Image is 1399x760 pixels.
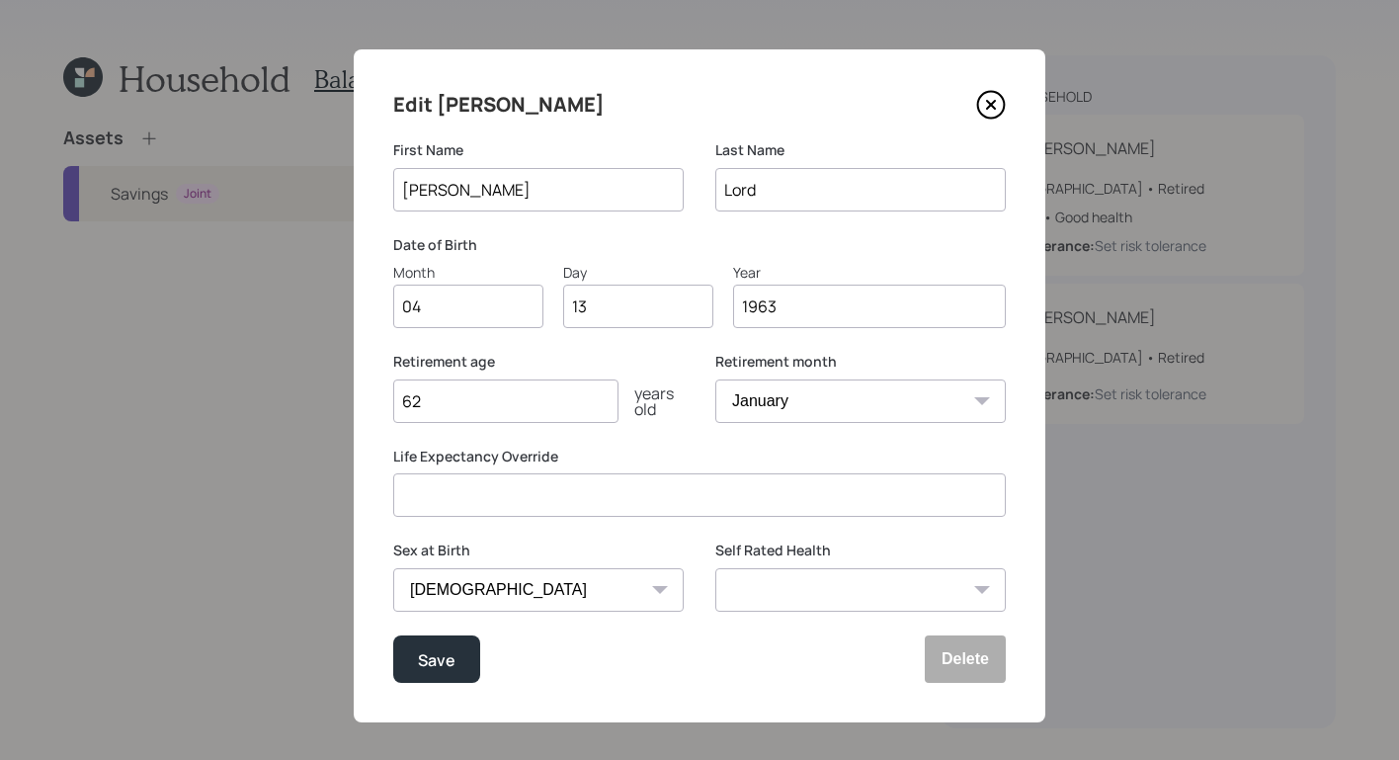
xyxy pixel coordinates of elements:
[563,262,713,283] div: Day
[393,541,684,560] label: Sex at Birth
[393,447,1006,466] label: Life Expectancy Override
[393,140,684,160] label: First Name
[393,89,605,121] h4: Edit [PERSON_NAME]
[733,262,1006,283] div: Year
[393,352,684,372] label: Retirement age
[733,285,1006,328] input: Year
[563,285,713,328] input: Day
[715,140,1006,160] label: Last Name
[393,635,480,683] button: Save
[393,235,1006,255] label: Date of Birth
[393,285,543,328] input: Month
[618,385,684,417] div: years old
[715,352,1006,372] label: Retirement month
[418,646,455,673] div: Save
[925,635,1006,683] button: Delete
[393,262,543,283] div: Month
[715,541,1006,560] label: Self Rated Health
